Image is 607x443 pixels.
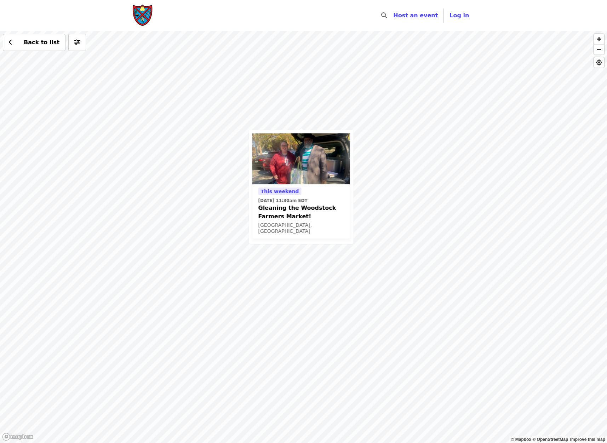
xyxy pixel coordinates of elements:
a: See details for "Gleaning the Woodstock Farmers Market!" [253,133,350,238]
img: Society of St. Andrew - Home [132,4,154,27]
button: More filters (0 selected) [68,34,86,51]
span: This weekend [261,189,299,194]
a: Mapbox logo [2,433,33,441]
button: Zoom In [594,34,604,44]
a: Mapbox [511,437,532,442]
span: Gleaning the Woodstock Farmers Market! [258,204,344,221]
a: Host an event [393,12,438,19]
button: Find My Location [594,57,604,68]
time: [DATE] 11:30am EDT [258,197,308,204]
button: Log in [444,8,475,23]
img: Gleaning the Woodstock Farmers Market! organized by Society of St. Andrew [253,133,350,184]
button: Back to list [3,34,65,51]
span: Back to list [24,39,59,46]
i: chevron-left icon [9,39,12,46]
button: Zoom Out [594,44,604,54]
a: Map feedback [570,437,605,442]
a: OpenStreetMap [532,437,568,442]
input: Search [391,7,397,24]
i: search icon [381,12,387,19]
div: [GEOGRAPHIC_DATA], [GEOGRAPHIC_DATA] [258,222,344,234]
span: Log in [449,12,469,19]
i: sliders-h icon [74,39,80,46]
